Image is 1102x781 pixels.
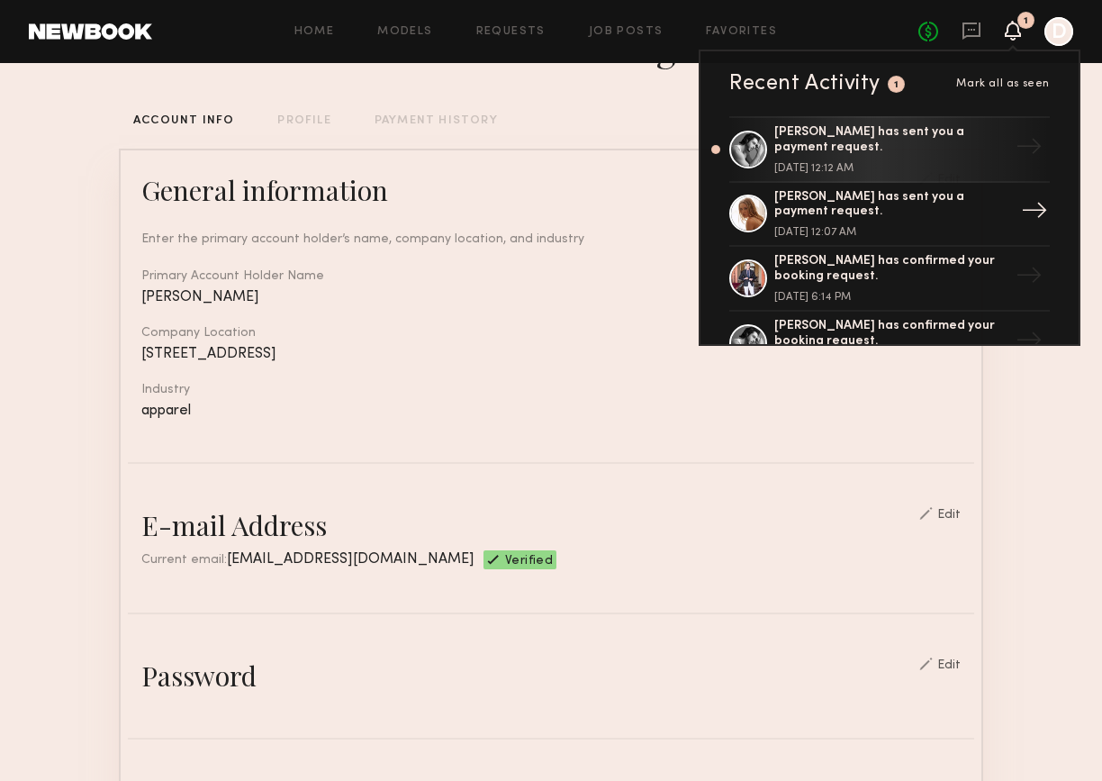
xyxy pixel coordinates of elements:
[1044,17,1073,46] a: D
[227,552,474,567] span: [EMAIL_ADDRESS][DOMAIN_NAME]
[294,26,335,38] a: Home
[1008,126,1050,173] div: →
[1014,190,1055,237] div: →
[729,312,1050,377] a: [PERSON_NAME] has confirmed your booking request.→
[141,270,961,283] div: Primary Account Holder Name
[729,247,1050,312] a: [PERSON_NAME] has confirmed your booking request.[DATE] 6:14 PM→
[894,80,899,90] div: 1
[141,172,388,208] div: General information
[141,290,961,305] div: [PERSON_NAME]
[277,115,330,127] div: PROFILE
[774,190,1008,221] div: [PERSON_NAME] has sent you a payment request.
[774,292,1008,303] div: [DATE] 6:14 PM
[956,78,1050,89] span: Mark all as seen
[774,254,1008,285] div: [PERSON_NAME] has confirmed your booking request.
[141,230,961,249] div: Enter the primary account holder’s name, company location, and industry
[141,658,257,694] div: Password
[774,227,1008,238] div: [DATE] 12:07 AM
[141,404,961,419] div: apparel
[141,347,961,362] div: [STREET_ADDRESS]
[589,26,664,38] a: Job Posts
[729,183,1050,248] a: [PERSON_NAME] has sent you a payment request.[DATE] 12:07 AM→
[774,125,1008,156] div: [PERSON_NAME] has sent you a payment request.
[377,26,432,38] a: Models
[141,384,961,396] div: Industry
[141,507,327,543] div: E-mail Address
[1008,255,1050,302] div: →
[133,115,234,127] div: ACCOUNT INFO
[1024,16,1028,26] div: 1
[476,26,546,38] a: Requests
[729,73,881,95] div: Recent Activity
[141,550,474,569] div: Current email:
[141,327,961,340] div: Company Location
[706,26,777,38] a: Favorites
[774,319,1008,350] div: [PERSON_NAME] has confirmed your booking request.
[774,163,1008,174] div: [DATE] 12:12 AM
[505,555,553,569] span: Verified
[729,116,1050,183] a: [PERSON_NAME] has sent you a payment request.[DATE] 12:12 AM→
[1008,320,1050,367] div: →
[937,509,961,522] div: Edit
[937,659,961,672] div: Edit
[375,115,498,127] div: PAYMENT HISTORY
